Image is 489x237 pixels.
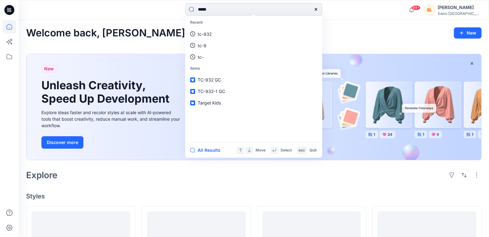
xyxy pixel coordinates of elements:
[198,77,221,82] span: TC-932 GC
[41,136,181,149] a: Discover more
[26,170,58,180] h2: Explore
[41,136,83,149] button: Discover more
[41,79,172,105] h1: Unleash Creativity, Speed Up Development
[411,5,421,10] span: 99+
[198,31,212,37] p: tc-932
[438,4,481,11] div: [PERSON_NAME]
[26,27,185,39] h2: Welcome back, [PERSON_NAME]
[299,147,305,154] p: esc
[438,11,481,16] div: Swim [GEOGRAPHIC_DATA]
[186,86,321,97] a: TC-932-1 GC
[186,97,321,109] a: Target Kids
[186,17,321,28] p: Recent
[186,74,321,86] a: TC-932 GC
[26,193,482,200] h4: Styles
[309,147,317,154] p: Quit
[198,100,221,105] span: Target Kids
[41,109,181,129] div: Explore ideas faster and recolor styles at scale with AI-powered tools that boost creativity, red...
[186,28,321,40] a: tc-932
[186,40,321,51] a: tc-9
[198,89,225,94] span: TC-932-1 GC
[280,147,292,154] p: Select
[44,65,54,72] span: New
[198,42,206,49] p: tc-9
[424,4,435,16] div: BL
[198,54,204,60] p: tc-
[190,146,224,154] button: All Results
[186,63,321,74] p: Items
[256,147,266,154] p: Move
[186,51,321,63] a: tc-
[454,27,482,39] button: New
